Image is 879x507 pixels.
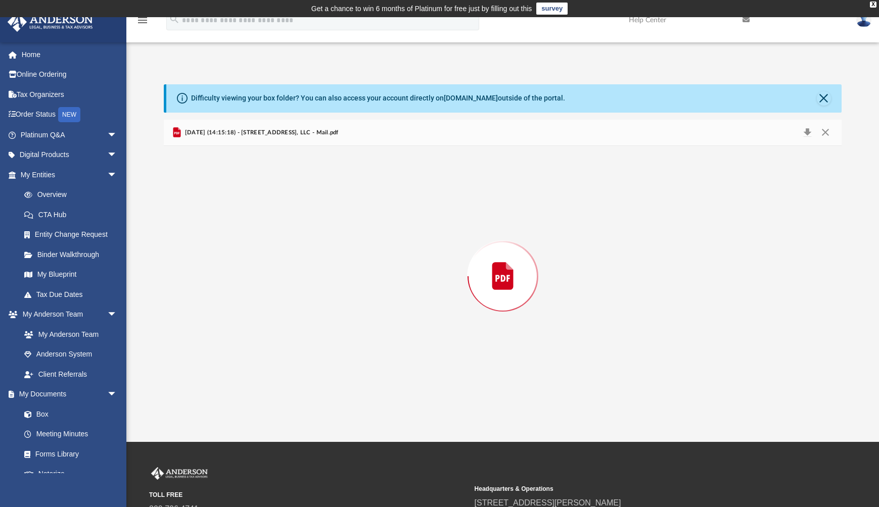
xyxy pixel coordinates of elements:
[7,305,127,325] a: My Anderson Teamarrow_drop_down
[14,205,132,225] a: CTA Hub
[7,384,127,404] a: My Documentsarrow_drop_down
[14,244,132,265] a: Binder Walkthrough
[14,324,122,344] a: My Anderson Team
[58,107,80,122] div: NEW
[475,498,621,507] a: [STREET_ADDRESS][PERSON_NAME]
[311,3,532,15] div: Get a chance to win 6 months of Platinum for free just by filling out this
[14,344,127,365] a: Anderson System
[164,120,841,407] div: Preview
[14,225,132,245] a: Entity Change Request
[799,126,817,140] button: Download
[136,19,149,26] a: menu
[14,444,122,464] a: Forms Library
[817,91,831,106] button: Close
[14,185,132,205] a: Overview
[444,94,498,102] a: [DOMAIN_NAME]
[14,265,127,285] a: My Blueprint
[536,3,568,15] a: survey
[107,125,127,145] span: arrow_drop_down
[14,424,127,444] a: Meeting Minutes
[7,125,132,145] a: Platinum Q&Aarrow_drop_down
[149,490,468,499] small: TOLL FREE
[14,464,127,484] a: Notarize
[183,128,339,137] span: [DATE] (14:15:18) - [STREET_ADDRESS], LLC - Mail.pdf
[7,105,132,125] a: Order StatusNEW
[5,12,96,32] img: Anderson Advisors Platinum Portal
[7,165,132,185] a: My Entitiesarrow_drop_down
[856,13,871,27] img: User Pic
[169,14,180,25] i: search
[14,404,122,424] a: Box
[870,2,876,8] div: close
[14,364,127,384] a: Client Referrals
[816,126,835,140] button: Close
[475,484,793,493] small: Headquarters & Operations
[7,84,132,105] a: Tax Organizers
[7,145,132,165] a: Digital Productsarrow_drop_down
[107,145,127,166] span: arrow_drop_down
[107,165,127,185] span: arrow_drop_down
[136,14,149,26] i: menu
[107,384,127,405] span: arrow_drop_down
[191,93,565,104] div: Difficulty viewing your box folder? You can also access your account directly on outside of the p...
[149,467,210,480] img: Anderson Advisors Platinum Portal
[14,284,132,305] a: Tax Due Dates
[7,65,132,85] a: Online Ordering
[107,305,127,325] span: arrow_drop_down
[7,44,132,65] a: Home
